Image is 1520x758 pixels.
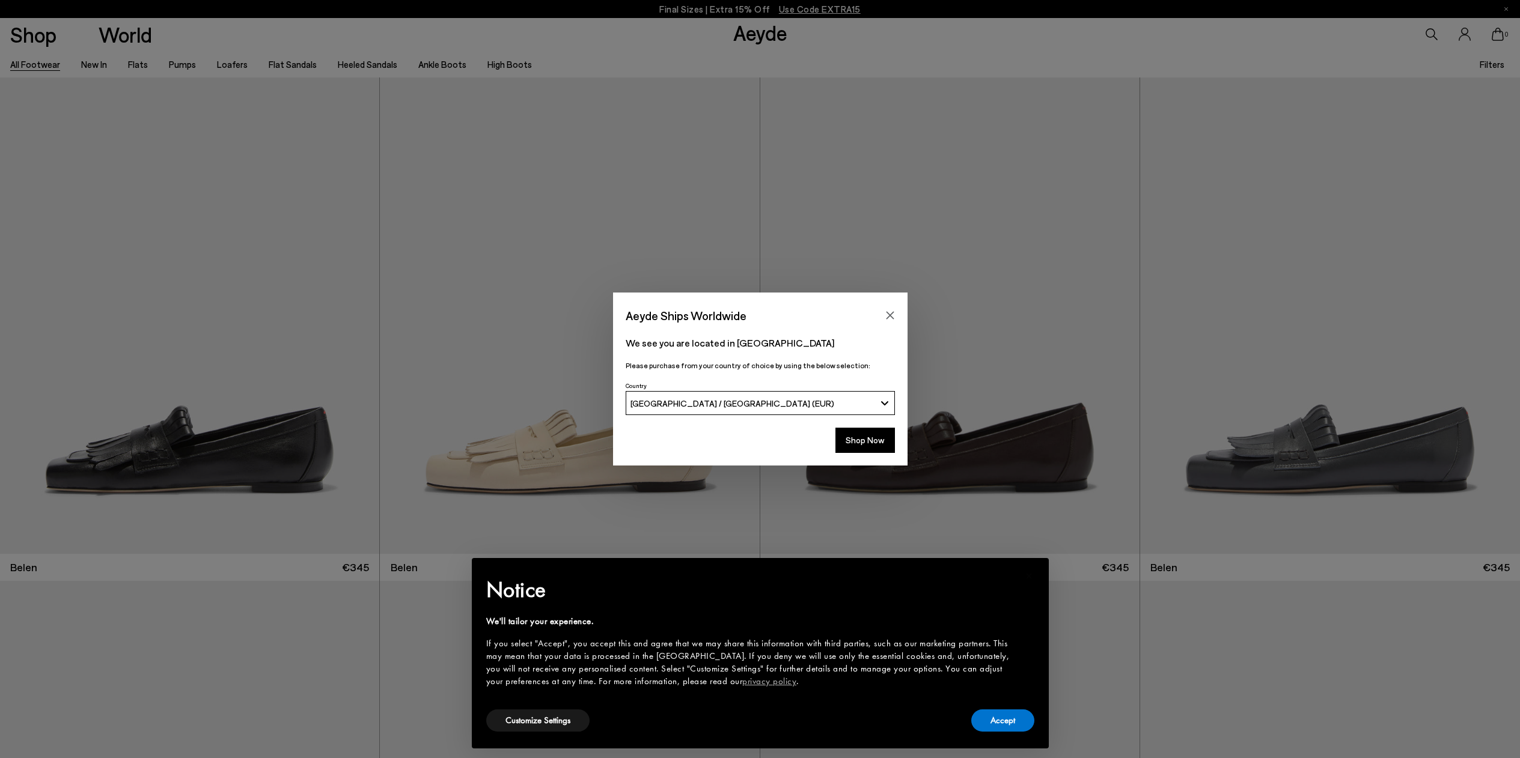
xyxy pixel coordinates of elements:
[742,675,796,687] a: privacy policy
[486,574,1015,605] h2: Notice
[630,398,834,408] span: [GEOGRAPHIC_DATA] / [GEOGRAPHIC_DATA] (EUR)
[1025,566,1033,585] span: ×
[626,336,895,350] p: We see you are located in [GEOGRAPHIC_DATA]
[881,306,899,324] button: Close
[835,428,895,453] button: Shop Now
[486,709,590,732] button: Customize Settings
[1015,562,1044,590] button: Close this notice
[971,709,1034,732] button: Accept
[626,382,647,389] span: Country
[486,637,1015,688] div: If you select "Accept", you accept this and agree that we may share this information with third p...
[626,305,746,326] span: Aeyde Ships Worldwide
[486,615,1015,628] div: We'll tailor your experience.
[626,360,895,371] p: Please purchase from your country of choice by using the below selection:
